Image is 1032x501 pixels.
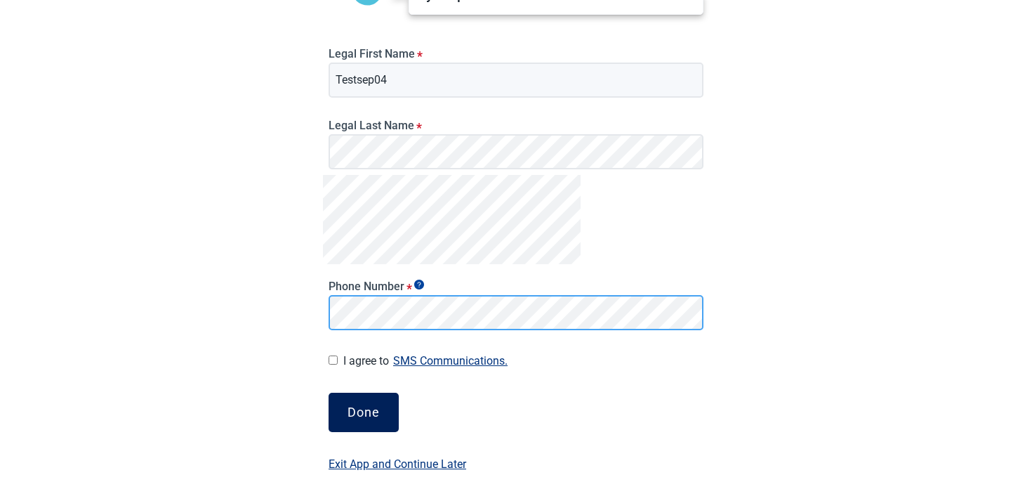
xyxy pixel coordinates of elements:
label: I agree to [343,351,703,370]
button: Exit App and Continue Later [329,455,466,501]
span: Show tooltip [414,280,424,289]
button: Done [329,393,399,432]
label: Phone Number [329,280,703,293]
div: Done [348,405,380,419]
label: Legal Last Name [329,119,703,132]
label: Legal First Name [329,47,703,60]
button: I agree to [389,351,512,370]
label: Exit App and Continue Later [329,455,466,473]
